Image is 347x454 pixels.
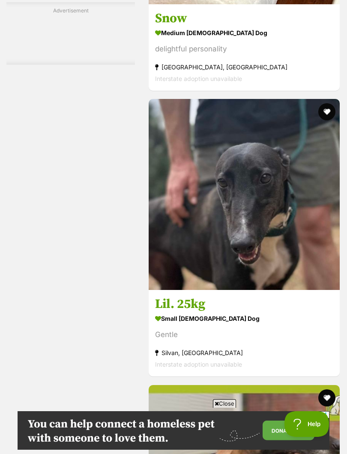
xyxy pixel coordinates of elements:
[155,361,242,368] span: Interstate adoption unavailable
[149,4,340,91] a: Snow medium [DEMOGRAPHIC_DATA] Dog delightful personality [GEOGRAPHIC_DATA], [GEOGRAPHIC_DATA] In...
[318,103,335,120] button: favourite
[155,27,333,39] strong: medium [DEMOGRAPHIC_DATA] Dog
[155,61,333,73] strong: [GEOGRAPHIC_DATA], [GEOGRAPHIC_DATA]
[155,10,333,27] h3: Snow
[284,411,330,437] iframe: Help Scout Beacon - Open
[318,389,335,406] button: favourite
[155,347,333,359] strong: Silvan, [GEOGRAPHIC_DATA]
[155,75,242,82] span: Interstate adoption unavailable
[155,329,333,341] div: Gentle
[18,411,329,450] iframe: Advertisement
[213,399,236,408] span: Close
[155,296,333,313] h3: Lil. 25kg
[149,99,340,290] img: Lil. 25kg - Greyhound Dog
[149,290,340,377] a: Lil. 25kg small [DEMOGRAPHIC_DATA] Dog Gentle Silvan, [GEOGRAPHIC_DATA] Interstate adoption unava...
[155,313,333,325] strong: small [DEMOGRAPHIC_DATA] Dog
[155,43,333,55] div: delightful personality
[6,2,135,65] div: Advertisement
